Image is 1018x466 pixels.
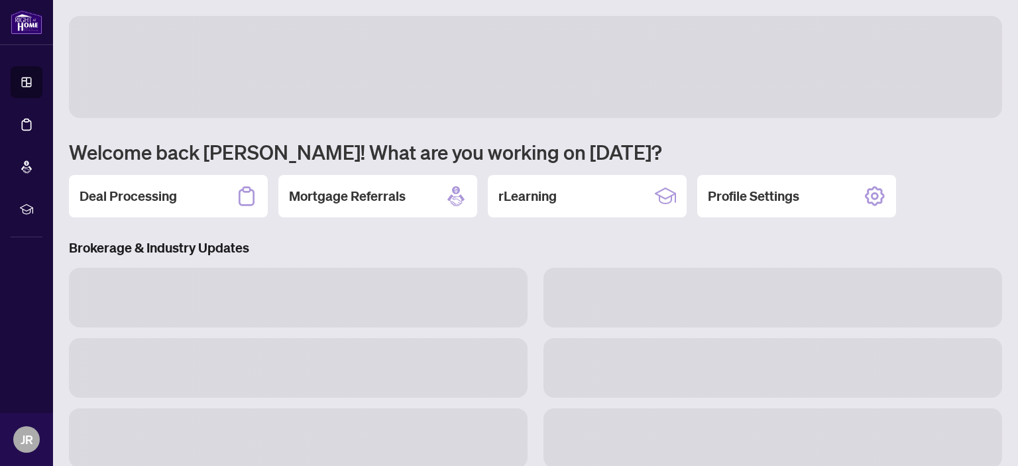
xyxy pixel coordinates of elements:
img: logo [11,10,42,34]
h2: Mortgage Referrals [289,187,406,205]
span: JR [21,430,33,449]
h2: Deal Processing [80,187,177,205]
h2: Profile Settings [708,187,799,205]
h1: Welcome back [PERSON_NAME]! What are you working on [DATE]? [69,139,1002,164]
h2: rLearning [498,187,557,205]
h3: Brokerage & Industry Updates [69,239,1002,257]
